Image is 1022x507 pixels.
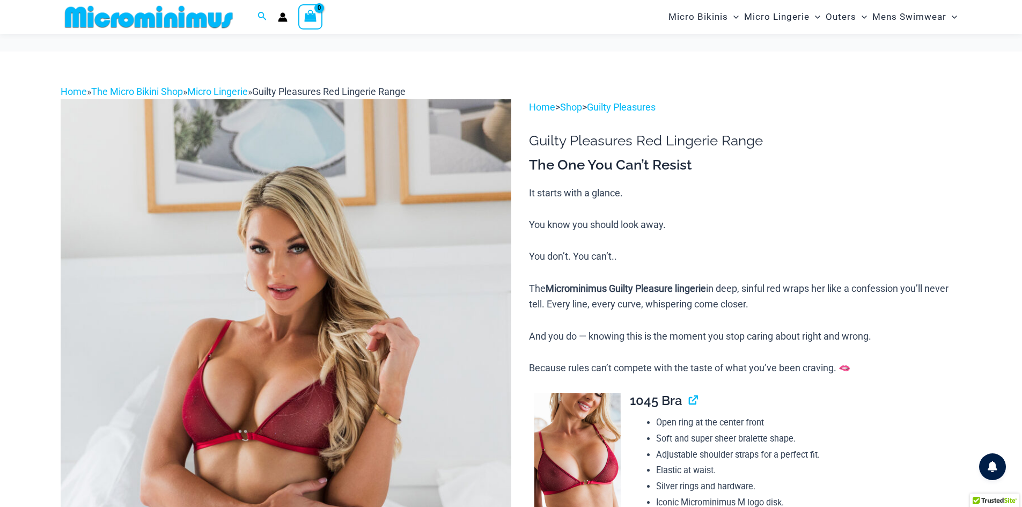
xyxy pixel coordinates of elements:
[872,3,946,31] span: Mens Swimwear
[656,447,962,463] li: Adjustable shoulder straps for a perfect fit.
[61,86,87,97] a: Home
[870,3,960,31] a: Mens SwimwearMenu ToggleMenu Toggle
[656,462,962,479] li: Elastic at waist.
[187,86,248,97] a: Micro Lingerie
[664,2,962,32] nav: Site Navigation
[826,3,856,31] span: Outers
[656,431,962,447] li: Soft and super sheer bralette shape.
[61,86,406,97] span: » » »
[252,86,406,97] span: Guilty Pleasures Red Lingerie Range
[656,415,962,431] li: Open ring at the center front
[630,393,682,408] span: 1045 Bra
[946,3,957,31] span: Menu Toggle
[529,185,961,376] p: It starts with a glance. You know you should look away. You don’t. You can’t.. The in deep, sinfu...
[741,3,823,31] a: Micro LingerieMenu ToggleMenu Toggle
[744,3,810,31] span: Micro Lingerie
[587,101,656,113] a: Guilty Pleasures
[529,133,961,149] h1: Guilty Pleasures Red Lingerie Range
[823,3,870,31] a: OutersMenu ToggleMenu Toggle
[298,4,323,29] a: View Shopping Cart, empty
[666,3,741,31] a: Micro BikinisMenu ToggleMenu Toggle
[61,5,237,29] img: MM SHOP LOGO FLAT
[546,283,706,294] b: Microminimus Guilty Pleasure lingerie
[668,3,728,31] span: Micro Bikinis
[656,479,962,495] li: Silver rings and hardware.
[529,99,961,115] p: > >
[728,3,739,31] span: Menu Toggle
[278,12,288,22] a: Account icon link
[91,86,183,97] a: The Micro Bikini Shop
[258,10,267,24] a: Search icon link
[856,3,867,31] span: Menu Toggle
[529,101,555,113] a: Home
[560,101,582,113] a: Shop
[529,156,961,174] h3: The One You Can’t Resist
[810,3,820,31] span: Menu Toggle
